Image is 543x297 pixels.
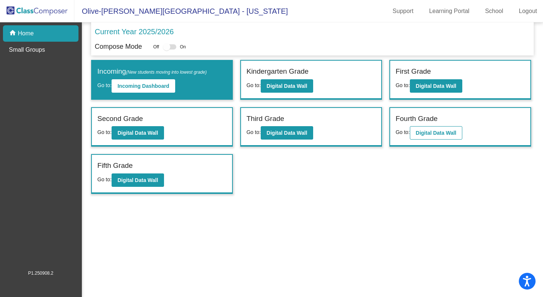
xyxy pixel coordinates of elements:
[416,130,456,136] b: Digital Data Wall
[396,66,431,77] label: First Grade
[153,44,159,50] span: Off
[9,45,45,54] p: Small Groups
[267,130,307,136] b: Digital Data Wall
[247,66,309,77] label: Kindergarten Grade
[261,126,313,140] button: Digital Data Wall
[247,129,261,135] span: Go to:
[118,83,169,89] b: Incoming Dashboard
[9,29,18,38] mat-icon: home
[247,114,284,124] label: Third Grade
[396,114,438,124] label: Fourth Grade
[479,5,509,17] a: School
[112,126,164,140] button: Digital Data Wall
[118,130,158,136] b: Digital Data Wall
[97,176,112,182] span: Go to:
[97,66,207,77] label: Incoming
[267,83,307,89] b: Digital Data Wall
[396,129,410,135] span: Go to:
[126,70,207,75] span: (New students moving into lowest grade)
[416,83,456,89] b: Digital Data Wall
[180,44,186,50] span: On
[112,79,175,93] button: Incoming Dashboard
[396,82,410,88] span: Go to:
[513,5,543,17] a: Logout
[112,173,164,187] button: Digital Data Wall
[95,26,174,37] p: Current Year 2025/2026
[387,5,420,17] a: Support
[97,114,143,124] label: Second Grade
[118,177,158,183] b: Digital Data Wall
[97,129,112,135] span: Go to:
[247,82,261,88] span: Go to:
[97,160,133,171] label: Fifth Grade
[410,79,462,93] button: Digital Data Wall
[261,79,313,93] button: Digital Data Wall
[18,29,34,38] p: Home
[410,126,462,140] button: Digital Data Wall
[74,5,288,17] span: Olive-[PERSON_NAME][GEOGRAPHIC_DATA] - [US_STATE]
[423,5,476,17] a: Learning Portal
[97,82,112,88] span: Go to:
[95,42,142,52] p: Compose Mode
